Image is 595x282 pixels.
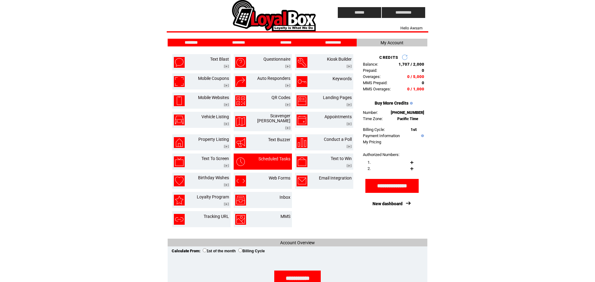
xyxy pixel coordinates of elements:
[379,55,398,60] span: CREDITS
[269,176,290,180] a: Web Forms
[391,110,424,115] span: [PHONE_NUMBER]
[280,240,315,245] span: Account Overview
[346,145,352,148] img: video.png
[327,57,352,62] a: Kiosk Builder
[271,95,290,100] a: QR Codes
[198,95,229,100] a: Mobile Websites
[174,156,185,167] img: text-to-screen.png
[397,117,418,121] span: Pacific Time
[346,122,352,126] img: video.png
[375,101,408,106] a: Buy More Credits
[198,175,229,180] a: Birthday Wishes
[268,137,290,142] a: Text Buzzer
[224,122,229,126] img: video.png
[285,84,290,87] img: video.png
[201,156,229,161] a: Text To Screen
[407,74,424,79] span: 0 / 5,000
[235,195,246,206] img: inbox.png
[238,248,242,252] input: Billing Cycle
[324,114,352,119] a: Appointments
[363,62,378,67] span: Balance:
[203,248,207,252] input: 1st of the month
[235,156,246,167] img: scheduled-tasks.png
[333,76,352,81] a: Keywords
[280,195,290,200] a: Inbox
[363,110,378,115] span: Number:
[235,116,246,127] img: scavenger-hunt.png
[400,26,423,30] span: Hello Awsam
[297,156,307,167] img: text-to-win.png
[235,57,246,68] img: questionnaire.png
[235,95,246,106] img: qr-codes.png
[235,76,246,87] img: auto-responders.png
[280,214,290,219] a: MMS
[224,164,229,167] img: video.png
[422,68,424,73] span: 0
[235,214,246,225] img: mms.png
[285,65,290,68] img: video.png
[257,113,290,123] a: Scavenger [PERSON_NAME]
[174,57,185,68] img: text-blast.png
[263,57,290,62] a: Questionnaire
[224,84,229,87] img: video.png
[224,145,229,148] img: video.png
[257,76,290,81] a: Auto Responders
[368,160,371,165] span: 1.
[204,214,229,219] a: Tracking URL
[174,214,185,225] img: tracking-url.png
[285,126,290,130] img: video.png
[323,95,352,100] a: Landing Pages
[319,176,352,180] a: Email Integration
[407,87,424,91] span: 0 / 1,000
[224,202,229,206] img: video.png
[297,115,307,125] img: appointments.png
[224,183,229,187] img: video.png
[174,176,185,186] img: birthday-wishes.png
[363,68,377,73] span: Prepaid:
[203,249,236,253] label: 1st of the month
[285,103,290,106] img: video.png
[174,115,185,125] img: vehicle-listing.png
[363,140,381,144] a: My Pricing
[363,87,391,91] span: MMS Overages:
[346,65,352,68] img: video.png
[363,80,387,85] span: MMS Prepaid:
[324,137,352,142] a: Conduct a Poll
[422,80,424,85] span: 0
[224,103,229,106] img: video.png
[238,249,265,253] label: Billing Cycle
[201,114,229,119] a: Vehicle Listing
[297,176,307,186] img: email-integration.png
[174,195,185,206] img: loyalty-program.png
[210,57,229,62] a: Text Blast
[381,40,403,45] span: My Account
[174,76,185,87] img: mobile-coupons.png
[235,176,246,186] img: web-forms.png
[224,65,229,68] img: video.png
[411,127,416,132] span: 1st
[297,76,307,87] img: keywords.png
[331,156,352,161] a: Text to Win
[198,137,229,142] a: Property Listing
[372,201,403,206] a: New dashboard
[368,166,371,171] span: 2.
[408,102,413,105] img: help.gif
[174,95,185,106] img: mobile-websites.png
[346,164,352,167] img: video.png
[297,95,307,106] img: landing-pages.png
[297,57,307,68] img: kiosk-builder.png
[363,127,385,132] span: Billing Cycle:
[235,137,246,148] img: text-buzzer.png
[258,156,290,161] a: Scheduled Tasks
[174,137,185,148] img: property-listing.png
[172,249,201,253] span: Calculate From:
[297,137,307,148] img: conduct-a-poll.png
[346,103,352,106] img: video.png
[363,116,383,121] span: Time Zone:
[198,76,229,81] a: Mobile Coupons
[197,194,229,199] a: Loyalty Program
[420,134,424,137] img: help.gif
[399,62,424,67] span: 1,707 / 2,000
[363,152,399,157] span: Authorized Numbers:
[363,133,400,138] a: Payment Information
